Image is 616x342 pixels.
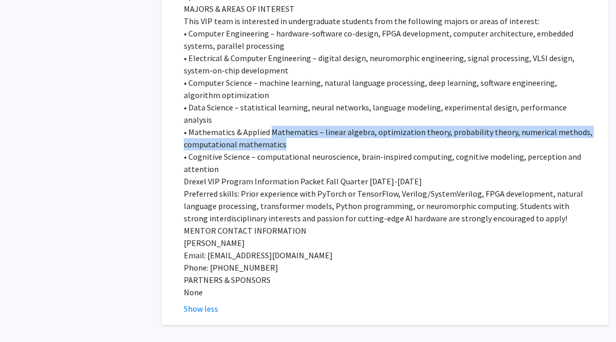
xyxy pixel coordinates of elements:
p: • Electrical & Computer Engineering – digital design, neuromorphic engineering, signal processing... [184,52,594,77]
p: • Data Science – statistical learning, neural networks, language modeling, experimental design, p... [184,102,594,126]
button: Show less [184,303,218,315]
iframe: Chat [8,296,44,334]
p: • Cognitive Science – computational neuroscience, brain-inspired computing, cognitive modeling, p... [184,151,594,176]
p: • Computer Science – machine learning, natural language processing, deep learning, software engin... [184,77,594,102]
p: MAJORS & AREAS OF INTEREST [184,3,594,15]
p: None [184,287,594,299]
p: Drexel VIP Program Information Packet Fall Quarter [DATE]-[DATE] [184,176,594,188]
p: Phone: [PHONE_NUMBER] [184,262,594,274]
p: • Mathematics & Applied Mathematics – linear algebra, optimization theory, probability theory, nu... [184,126,594,151]
p: [PERSON_NAME] [184,237,594,250]
p: This VIP team is interested in undergraduate students from the following majors or areas of inter... [184,15,594,28]
p: • Computer Engineering – hardware-software co-design, FPGA development, computer architecture, em... [184,28,594,52]
p: Preferred skills: Prior experience with PyTorch or TensorFlow, Verilog/SystemVerilog, FPGA develo... [184,188,594,225]
p: PARTNERS & SPONSORS [184,274,594,287]
p: Email: [EMAIL_ADDRESS][DOMAIN_NAME] [184,250,594,262]
p: MENTOR CONTACT INFORMATION [184,225,594,237]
